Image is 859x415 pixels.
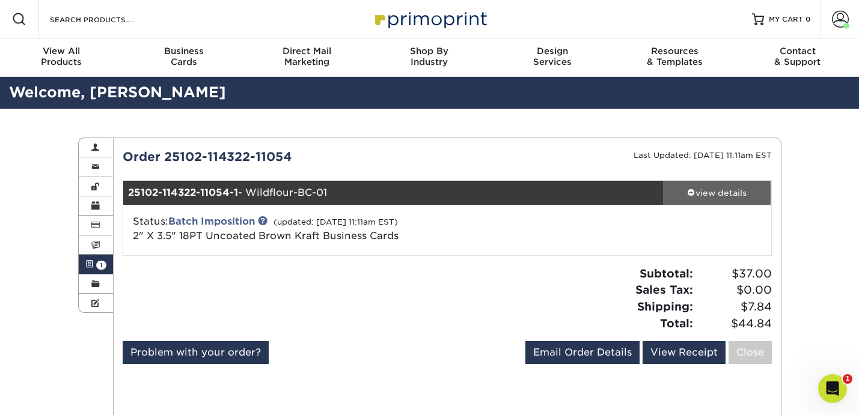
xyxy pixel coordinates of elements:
[370,6,490,32] img: Primoprint
[245,46,368,67] div: Marketing
[123,46,245,56] span: Business
[643,341,726,364] a: View Receipt
[635,283,693,296] strong: Sales Tax:
[79,255,114,274] a: 1
[245,38,368,77] a: Direct MailMarketing
[806,15,811,23] span: 0
[49,12,166,26] input: SEARCH PRODUCTS.....
[368,46,491,67] div: Industry
[491,46,614,56] span: Design
[274,217,398,226] small: (updated: [DATE] 11:11am EST)
[525,341,640,364] a: Email Order Details
[729,341,772,364] a: Close
[663,187,771,199] div: view details
[368,46,491,56] span: Shop By
[637,300,693,313] strong: Shipping:
[123,181,663,205] div: - Wildflour-BC-01
[114,148,447,166] div: Order 25102-114322-11054
[123,46,245,67] div: Cards
[368,38,491,77] a: Shop ByIndustry
[123,38,245,77] a: BusinessCards
[128,187,238,198] strong: 25102-114322-11054-1
[614,46,736,67] div: & Templates
[663,181,771,205] a: view details
[491,38,614,77] a: DesignServices
[697,282,772,298] span: $0.00
[124,214,555,243] div: Status:
[168,216,255,227] a: Batch Imposition
[697,265,772,282] span: $37.00
[697,315,772,332] span: $44.84
[640,267,693,280] strong: Subtotal:
[736,38,859,77] a: Contact& Support
[123,341,269,364] a: Problem with your order?
[818,374,847,403] iframe: Intercom live chat
[769,14,803,25] span: MY CART
[634,151,772,160] small: Last Updated: [DATE] 11:11am EST
[736,46,859,67] div: & Support
[614,46,736,56] span: Resources
[133,230,399,241] a: 2" X 3.5" 18PT Uncoated Brown Kraft Business Cards
[96,261,106,270] span: 1
[736,46,859,56] span: Contact
[245,46,368,56] span: Direct Mail
[843,374,852,384] span: 1
[660,317,693,330] strong: Total:
[491,46,614,67] div: Services
[614,38,736,77] a: Resources& Templates
[697,298,772,315] span: $7.84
